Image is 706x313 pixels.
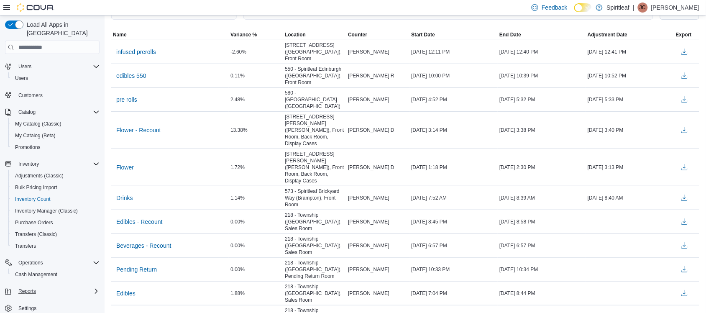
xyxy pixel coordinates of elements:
[113,46,159,58] button: infused prerolls
[498,30,586,40] button: End Date
[116,163,134,172] span: Flower
[651,3,699,13] p: [PERSON_NAME]
[2,285,103,297] button: Reports
[2,89,103,101] button: Customers
[8,240,103,252] button: Transfers
[348,49,389,55] span: [PERSON_NAME]
[409,30,498,40] button: Start Date
[15,208,78,214] span: Inventory Manager (Classic)
[116,48,156,56] span: infused prerolls
[8,72,103,84] button: Users
[574,3,592,12] input: Dark Mode
[15,107,39,117] button: Catalog
[498,47,586,57] div: [DATE] 12:40 PM
[411,31,435,38] span: Start Date
[2,61,103,72] button: Users
[348,96,389,103] span: [PERSON_NAME]
[18,288,36,295] span: Reports
[12,241,100,251] span: Transfers
[18,259,43,266] span: Operations
[283,149,346,186] div: [STREET_ADDRESS][PERSON_NAME] ([PERSON_NAME]), Front Room, Back Room, Display Cases
[113,263,160,276] button: Pending Return
[8,170,103,182] button: Adjustments (Classic)
[12,269,61,280] a: Cash Management
[283,30,346,40] button: Location
[586,71,674,81] div: [DATE] 10:52 PM
[409,95,498,105] div: [DATE] 4:52 PM
[15,243,36,249] span: Transfers
[346,30,409,40] button: Counter
[15,159,100,169] span: Inventory
[409,71,498,81] div: [DATE] 10:00 PM
[12,194,54,204] a: Inventory Count
[12,229,100,239] span: Transfers (Classic)
[12,119,100,129] span: My Catalog (Classic)
[15,132,56,139] span: My Catalog (Beta)
[348,266,389,273] span: [PERSON_NAME]
[116,126,161,134] span: Flower - Recount
[113,124,164,136] button: Flower - Recount
[498,217,586,227] div: [DATE] 8:58 PM
[498,71,586,81] div: [DATE] 10:39 PM
[409,288,498,298] div: [DATE] 7:04 PM
[676,31,692,38] span: Export
[542,3,567,12] span: Feedback
[113,31,127,38] span: Name
[12,182,100,192] span: Bulk Pricing Import
[2,106,103,118] button: Catalog
[18,92,43,99] span: Customers
[229,30,283,40] button: Variance %
[111,30,229,40] button: Name
[15,196,51,203] span: Inventory Count
[17,3,54,12] img: Cova
[498,193,586,203] div: [DATE] 8:39 AM
[113,161,137,174] button: Flower
[12,218,100,228] span: Purchase Orders
[498,264,586,275] div: [DATE] 10:34 PM
[348,127,394,133] span: [PERSON_NAME] D
[283,186,346,210] div: 573 - Spiritleaf Brickyard Way (Brampton), Front Room
[8,130,103,141] button: My Catalog (Beta)
[113,287,139,300] button: Edibles
[12,131,59,141] a: My Catalog (Beta)
[229,47,283,57] div: -2.60%
[15,286,100,296] span: Reports
[12,73,100,83] span: Users
[12,229,60,239] a: Transfers (Classic)
[229,193,283,203] div: 1.14%
[12,119,65,129] a: My Catalog (Classic)
[12,142,100,152] span: Promotions
[638,3,648,13] div: Justin C
[8,118,103,130] button: My Catalog (Classic)
[348,31,367,38] span: Counter
[498,241,586,251] div: [DATE] 6:57 PM
[8,193,103,205] button: Inventory Count
[283,88,346,111] div: 580 - [GEOGRAPHIC_DATA] ([GEOGRAPHIC_DATA])
[12,241,39,251] a: Transfers
[15,271,57,278] span: Cash Management
[113,192,136,204] button: Drinks
[640,3,646,13] span: JC
[409,264,498,275] div: [DATE] 10:33 PM
[23,21,100,37] span: Load All Apps in [GEOGRAPHIC_DATA]
[348,242,389,249] span: [PERSON_NAME]
[8,269,103,280] button: Cash Management
[12,194,100,204] span: Inventory Count
[229,217,283,227] div: 0.00%
[12,269,100,280] span: Cash Management
[15,258,100,268] span: Operations
[285,31,306,38] span: Location
[229,241,283,251] div: 0.00%
[113,93,141,106] button: pre rolls
[586,47,674,57] div: [DATE] 12:41 PM
[15,231,57,238] span: Transfers (Classic)
[18,109,36,115] span: Catalog
[8,228,103,240] button: Transfers (Classic)
[498,288,586,298] div: [DATE] 8:44 PM
[498,162,586,172] div: [DATE] 2:30 PM
[15,144,41,151] span: Promotions
[12,142,44,152] a: Promotions
[116,289,136,298] span: Edibles
[409,47,498,57] div: [DATE] 12:11 PM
